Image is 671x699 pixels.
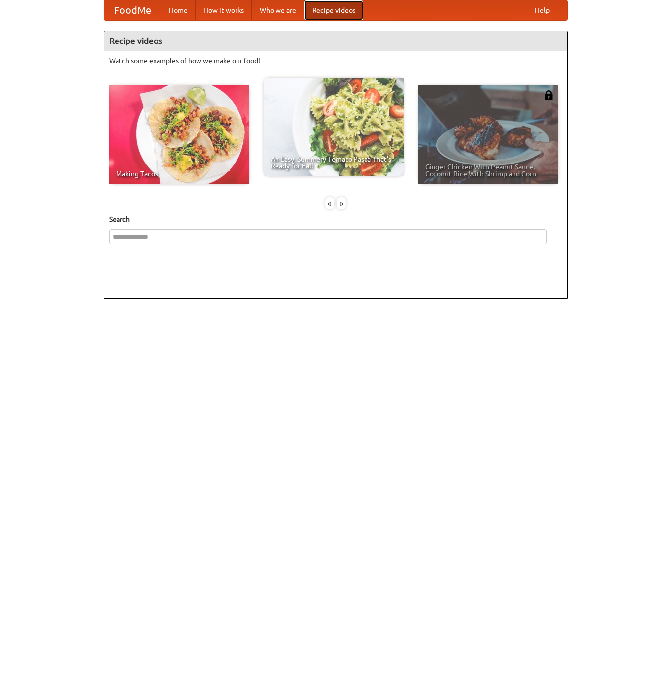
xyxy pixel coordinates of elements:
a: Home [161,0,196,20]
h4: Recipe videos [104,31,567,51]
a: FoodMe [104,0,161,20]
h5: Search [109,214,562,224]
a: An Easy, Summery Tomato Pasta That's Ready for Fall [264,78,404,176]
div: » [337,197,346,209]
a: Help [527,0,557,20]
a: How it works [196,0,252,20]
span: Making Tacos [116,170,242,177]
p: Watch some examples of how we make our food! [109,56,562,66]
span: An Easy, Summery Tomato Pasta That's Ready for Fall [271,156,397,169]
a: Recipe videos [304,0,363,20]
a: Who we are [252,0,304,20]
div: « [325,197,334,209]
img: 483408.png [544,90,553,100]
a: Making Tacos [109,85,249,184]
